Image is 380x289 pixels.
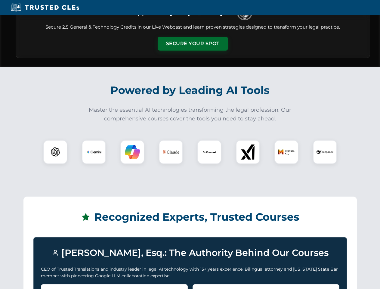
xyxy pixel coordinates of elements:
[23,24,363,31] p: Secure 2.5 General & Technology Credits in our Live Webcast and learn proven strategies designed ...
[41,245,339,261] h3: [PERSON_NAME], Esq.: The Authority Behind Our Courses
[313,140,337,164] div: DeepSeek
[125,144,140,160] img: Copilot Logo
[162,144,179,160] img: Claude Logo
[86,144,101,160] img: Gemini Logo
[197,140,221,164] div: CoCounsel
[202,144,217,160] img: CoCounsel Logo
[278,144,295,160] img: Mistral AI Logo
[240,144,255,160] img: xAI Logo
[43,140,67,164] div: ChatGPT
[23,80,357,101] h2: Powered by Leading AI Tools
[33,207,347,228] h2: Recognized Experts, Trusted Courses
[47,143,64,161] img: ChatGPT Logo
[158,37,228,51] button: Secure Your Spot
[82,140,106,164] div: Gemini
[41,266,339,279] p: CEO of Trusted Translations and industry leader in legal AI technology with 15+ years experience....
[317,144,333,160] img: DeepSeek Logo
[274,140,298,164] div: Mistral AI
[120,140,144,164] div: Copilot
[159,140,183,164] div: Claude
[9,3,81,12] img: Trusted CLEs
[85,106,295,123] p: Master the essential AI technologies transforming the legal profession. Our comprehensive courses...
[236,140,260,164] div: xAI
